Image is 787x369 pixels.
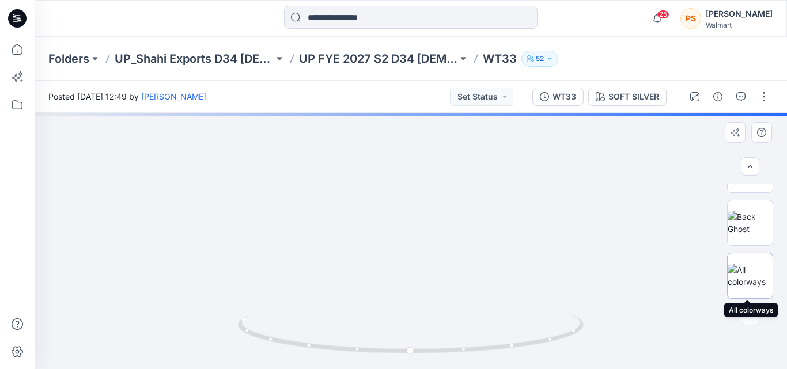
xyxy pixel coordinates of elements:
span: Posted [DATE] 12:49 by [48,90,206,102]
span: 25 [657,10,669,19]
img: All colorways [728,264,773,288]
button: Details [709,88,727,106]
div: Walmart [706,21,773,29]
img: Back Ghost [728,211,773,235]
button: 52 [521,51,558,67]
div: SOFT SILVER [608,90,659,103]
div: WT33 [553,90,576,103]
div: [PERSON_NAME] [706,7,773,21]
div: PS [680,8,701,29]
button: WT33 [532,88,584,106]
button: SOFT SILVER [588,88,667,106]
p: 52 [536,52,544,65]
a: [PERSON_NAME] [141,92,206,101]
a: Folders [48,51,89,67]
a: UP_Shahi Exports D34 [DEMOGRAPHIC_DATA] Tops [115,51,274,67]
a: UP FYE 2027 S2 D34 [DEMOGRAPHIC_DATA] Woven Tops [299,51,458,67]
p: WT33 [483,51,517,67]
